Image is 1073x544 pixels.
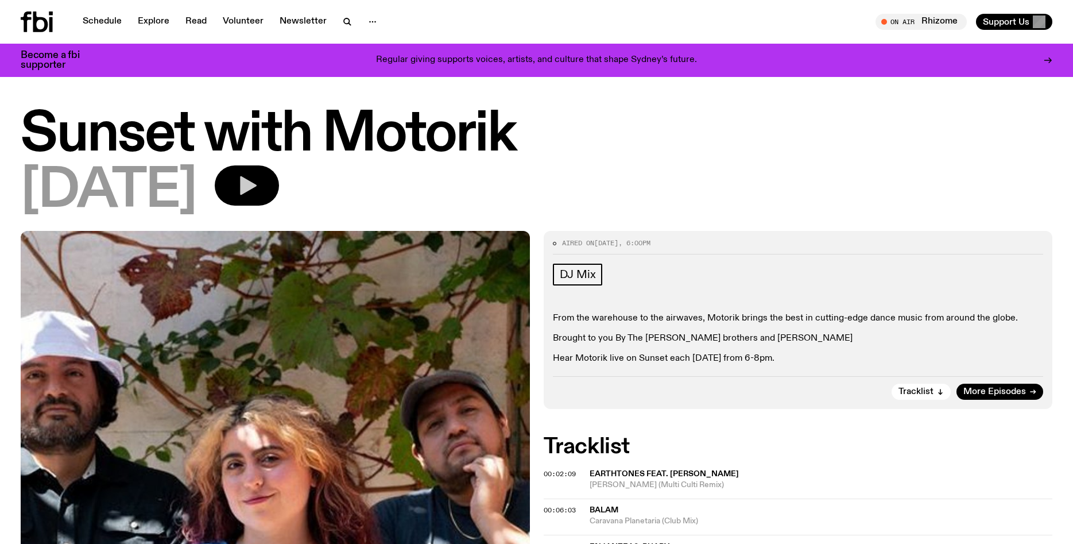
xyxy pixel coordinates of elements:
p: Hear Motorik live on Sunset each [DATE] from 6-8pm. [553,353,1044,364]
p: From the warehouse to the airwaves, Motorik brings the best in cutting-edge dance music from arou... [553,313,1044,324]
span: Aired on [562,238,594,248]
a: More Episodes [956,384,1043,400]
p: Regular giving supports voices, artists, and culture that shape Sydney’s future. [376,55,697,65]
span: [DATE] [594,238,618,248]
p: Brought to you By The [PERSON_NAME] brothers and [PERSON_NAME] [553,333,1044,344]
button: Support Us [976,14,1052,30]
span: , 6:00pm [618,238,650,248]
button: 00:06:03 [544,507,576,514]
span: 00:02:09 [544,469,576,479]
h3: Become a fbi supporter [21,51,94,70]
span: Caravana Planetaria (Club Mix) [590,516,1053,527]
span: [PERSON_NAME] (Multi Culti Remix) [590,480,1053,491]
span: More Episodes [963,388,1026,396]
a: DJ Mix [553,264,603,285]
a: Schedule [76,14,129,30]
span: Balam [590,506,618,514]
a: Explore [131,14,176,30]
span: Earthtones feat. [PERSON_NAME] [590,470,739,478]
span: 00:06:03 [544,506,576,515]
h2: Tracklist [544,437,1053,457]
span: [DATE] [21,165,196,217]
span: Tracklist [898,388,933,396]
span: DJ Mix [560,268,596,281]
span: Support Us [983,17,1029,27]
a: Newsletter [273,14,334,30]
button: Tracklist [892,384,951,400]
button: On AirRhizome [876,14,967,30]
button: 00:02:09 [544,471,576,477]
a: Read [179,14,214,30]
a: Volunteer [216,14,270,30]
h1: Sunset with Motorik [21,109,1052,161]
